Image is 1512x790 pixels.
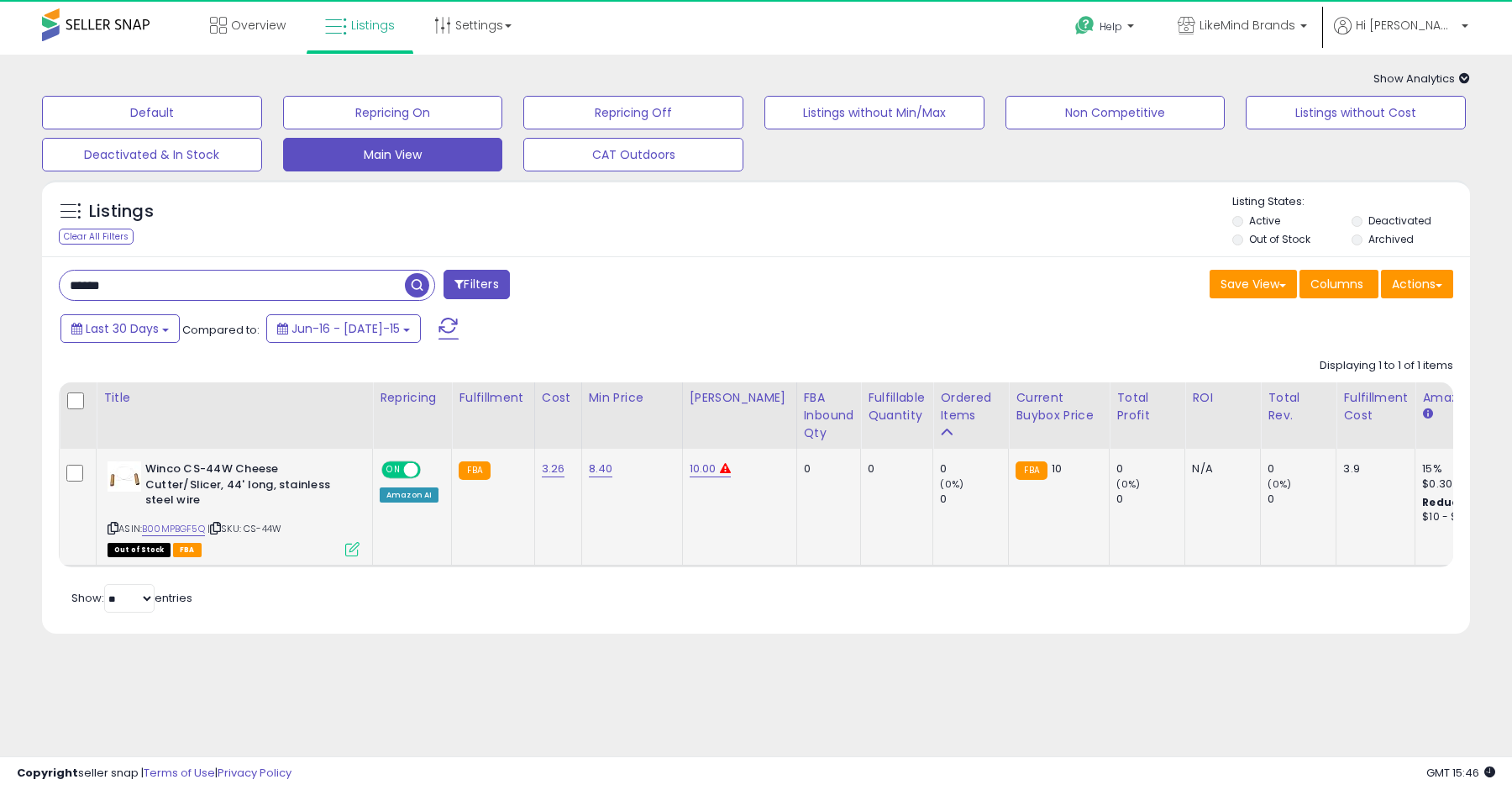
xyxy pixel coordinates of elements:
[804,461,848,477] div: 0
[444,270,509,299] button: Filters
[1116,389,1178,424] div: Total Profit
[1268,389,1329,424] div: Total Rev.
[86,320,159,337] span: Last 30 Days
[459,389,527,407] div: Fulfillment
[1343,389,1408,424] div: Fulfillment Cost
[89,200,154,224] h5: Listings
[351,17,395,34] span: Listings
[142,522,205,536] a: B00MPBGF5Q
[1246,96,1466,129] button: Listings without Cost
[1062,3,1151,55] a: Help
[940,477,963,491] small: (0%)
[1299,270,1378,298] button: Columns
[380,389,444,407] div: Repricing
[103,389,365,407] div: Title
[1052,461,1062,477] span: 10
[108,461,360,555] div: ASIN:
[1016,461,1047,480] small: FBA
[71,590,192,606] span: Show: entries
[173,543,202,557] span: FBA
[60,314,180,343] button: Last 30 Days
[108,543,171,557] span: All listings that are currently out of stock and unavailable for purchase on Amazon
[1268,461,1336,477] div: 0
[1074,15,1095,36] i: Get Help
[283,138,503,171] button: Main View
[266,314,421,343] button: Jun-16 - [DATE]-15
[59,229,134,245] div: Clear All Filters
[589,389,675,407] div: Min Price
[542,461,565,477] a: 3.26
[690,461,717,477] a: 10.00
[1268,492,1336,507] div: 0
[1192,389,1253,407] div: ROI
[1356,17,1457,34] span: Hi [PERSON_NAME]
[182,322,260,338] span: Compared to:
[42,96,262,129] button: Default
[1381,270,1453,298] button: Actions
[523,96,743,129] button: Repricing Off
[1368,232,1414,246] label: Archived
[1116,461,1184,477] div: 0
[1249,213,1280,228] label: Active
[764,96,984,129] button: Listings without Min/Max
[542,389,575,407] div: Cost
[868,389,926,424] div: Fulfillable Quantity
[1268,477,1291,491] small: (0%)
[940,461,1008,477] div: 0
[804,389,854,442] div: FBA inbound Qty
[690,389,790,407] div: [PERSON_NAME]
[940,492,1008,507] div: 0
[868,461,920,477] div: 0
[589,461,613,477] a: 8.40
[1192,461,1247,477] div: N/A
[108,461,141,492] img: 3141uxVvZoL._SL40_.jpg
[523,138,743,171] button: CAT Outdoors
[1232,194,1469,210] p: Listing States:
[207,522,281,535] span: | SKU: CS-44W
[1334,17,1468,55] a: Hi [PERSON_NAME]
[1422,407,1432,422] small: Amazon Fees.
[380,487,438,503] div: Amazon AI
[1343,461,1402,477] div: 3.9
[459,461,490,480] small: FBA
[145,461,349,513] b: Winco CS-44W Cheese Cutter/Slicer, 44' long, stainless steel wire
[1310,276,1363,292] span: Columns
[1116,477,1140,491] small: (0%)
[283,96,503,129] button: Repricing On
[1373,71,1470,87] span: Show Analytics
[1368,213,1431,228] label: Deactivated
[1116,492,1184,507] div: 0
[1210,270,1297,298] button: Save View
[231,17,286,34] span: Overview
[1320,358,1453,374] div: Displaying 1 to 1 of 1 items
[383,463,404,477] span: ON
[291,320,400,337] span: Jun-16 - [DATE]-15
[1016,389,1102,424] div: Current Buybox Price
[940,389,1001,424] div: Ordered Items
[42,138,262,171] button: Deactivated & In Stock
[418,463,445,477] span: OFF
[1249,232,1310,246] label: Out of Stock
[1100,19,1122,34] span: Help
[1005,96,1226,129] button: Non Competitive
[1200,17,1295,34] span: LikeMind Brands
